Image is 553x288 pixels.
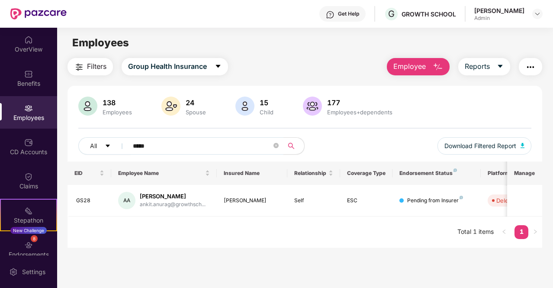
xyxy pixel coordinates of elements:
[68,58,113,75] button: Filters
[488,170,535,177] div: Platform Status
[325,109,394,116] div: Employees+dependents
[340,162,393,185] th: Coverage Type
[74,170,98,177] span: EID
[224,197,280,205] div: [PERSON_NAME]
[24,241,33,249] img: svg+xml;base64,PHN2ZyBpZD0iRW5kb3JzZW1lbnRzIiB4bWxucz0iaHR0cDovL3d3dy53My5vcmcvMjAwMC9zdmciIHdpZH...
[497,225,511,239] button: left
[338,10,359,17] div: Get Help
[235,97,254,116] img: svg+xml;base64,PHN2ZyB4bWxucz0iaHR0cDovL3d3dy53My5vcmcvMjAwMC9zdmciIHhtbG5zOnhsaW5rPSJodHRwOi8vd3...
[325,98,394,107] div: 177
[10,8,67,19] img: New Pazcare Logo
[24,36,33,44] img: svg+xml;base64,PHN2ZyBpZD0iSG9tZSIgeG1sbnM9Imh0dHA6Ly93d3cudzMub3JnLzIwMDAvc3ZnIiB3aWR0aD0iMjAiIG...
[533,229,538,234] span: right
[24,104,33,113] img: svg+xml;base64,PHN2ZyBpZD0iRW1wbG95ZWVzIiB4bWxucz0iaHR0cDovL3d3dy53My5vcmcvMjAwMC9zdmciIHdpZHRoPS...
[111,162,217,185] th: Employee Name
[294,170,327,177] span: Relationship
[474,15,524,22] div: Admin
[444,141,516,151] span: Download Filtered Report
[497,63,504,71] span: caret-down
[184,109,208,116] div: Spouse
[502,229,507,234] span: left
[215,63,222,71] span: caret-down
[514,225,528,238] a: 1
[161,97,180,116] img: svg+xml;base64,PHN2ZyB4bWxucz0iaHR0cDovL3d3dy53My5vcmcvMjAwMC9zdmciIHhtbG5zOnhsaW5rPSJodHRwOi8vd3...
[437,137,532,155] button: Download Filtered Report
[528,225,542,239] li: Next Page
[474,6,524,15] div: [PERSON_NAME]
[388,9,395,19] span: G
[24,172,33,181] img: svg+xml;base64,PHN2ZyBpZD0iQ2xhaW0iIHhtbG5zPSJodHRwOi8vd3d3LnczLm9yZy8yMDAwL3N2ZyIgd2lkdGg9IjIwIi...
[78,137,131,155] button: Allcaret-down
[326,10,334,19] img: svg+xml;base64,PHN2ZyBpZD0iSGVscC0zMngzMiIgeG1sbnM9Imh0dHA6Ly93d3cudzMub3JnLzIwMDAvc3ZnIiB3aWR0aD...
[402,10,456,18] div: GROWTH SCHOOL
[118,170,203,177] span: Employee Name
[217,162,287,185] th: Insured Name
[101,98,134,107] div: 138
[9,268,18,276] img: svg+xml;base64,PHN2ZyBpZD0iU2V0dGluZy0yMHgyMCIgeG1sbnM9Imh0dHA6Ly93d3cudzMub3JnLzIwMDAvc3ZnIiB3aW...
[407,197,463,205] div: Pending from Insurer
[496,196,517,205] div: Deleted
[101,109,134,116] div: Employees
[458,58,510,75] button: Reportscaret-down
[283,142,300,149] span: search
[105,143,111,150] span: caret-down
[273,143,279,148] span: close-circle
[294,197,333,205] div: Self
[19,268,48,276] div: Settings
[273,142,279,150] span: close-circle
[72,36,129,49] span: Employees
[457,225,494,239] li: Total 1 items
[184,98,208,107] div: 24
[10,227,47,234] div: New Challenge
[128,61,207,72] span: Group Health Insurance
[514,225,528,239] li: 1
[497,225,511,239] li: Previous Page
[534,10,541,17] img: svg+xml;base64,PHN2ZyBpZD0iRHJvcGRvd24tMzJ4MzIiIHhtbG5zPSJodHRwOi8vd3d3LnczLm9yZy8yMDAwL3N2ZyIgd2...
[258,98,275,107] div: 15
[90,141,97,151] span: All
[347,197,386,205] div: ESC
[287,162,340,185] th: Relationship
[433,62,443,72] img: svg+xml;base64,PHN2ZyB4bWxucz0iaHR0cDovL3d3dy53My5vcmcvMjAwMC9zdmciIHhtbG5zOnhsaW5rPSJodHRwOi8vd3...
[76,197,105,205] div: GS28
[140,201,206,209] div: ankit.anurag@growthsch...
[453,168,457,172] img: svg+xml;base64,PHN2ZyB4bWxucz0iaHR0cDovL3d3dy53My5vcmcvMjAwMC9zdmciIHdpZHRoPSI4IiBoZWlnaHQ9IjgiIH...
[525,62,536,72] img: svg+xml;base64,PHN2ZyB4bWxucz0iaHR0cDovL3d3dy53My5vcmcvMjAwMC9zdmciIHdpZHRoPSIyNCIgaGVpZ2h0PSIyNC...
[507,162,542,185] th: Manage
[24,138,33,147] img: svg+xml;base64,PHN2ZyBpZD0iQ0RfQWNjb3VudHMiIGRhdGEtbmFtZT0iQ0QgQWNjb3VudHMiIHhtbG5zPSJodHRwOi8vd3...
[460,196,463,199] img: svg+xml;base64,PHN2ZyB4bWxucz0iaHR0cDovL3d3dy53My5vcmcvMjAwMC9zdmciIHdpZHRoPSI4IiBoZWlnaHQ9IjgiIH...
[258,109,275,116] div: Child
[528,225,542,239] button: right
[393,61,426,72] span: Employee
[303,97,322,116] img: svg+xml;base64,PHN2ZyB4bWxucz0iaHR0cDovL3d3dy53My5vcmcvMjAwMC9zdmciIHhtbG5zOnhsaW5rPSJodHRwOi8vd3...
[78,97,97,116] img: svg+xml;base64,PHN2ZyB4bWxucz0iaHR0cDovL3d3dy53My5vcmcvMjAwMC9zdmciIHhtbG5zOnhsaW5rPSJodHRwOi8vd3...
[521,143,525,148] img: svg+xml;base64,PHN2ZyB4bWxucz0iaHR0cDovL3d3dy53My5vcmcvMjAwMC9zdmciIHhtbG5zOnhsaW5rPSJodHRwOi8vd3...
[465,61,490,72] span: Reports
[122,58,228,75] button: Group Health Insurancecaret-down
[118,192,135,209] div: AA
[74,62,84,72] img: svg+xml;base64,PHN2ZyB4bWxucz0iaHR0cDovL3d3dy53My5vcmcvMjAwMC9zdmciIHdpZHRoPSIyNCIgaGVpZ2h0PSIyNC...
[1,216,56,225] div: Stepathon
[399,170,473,177] div: Endorsement Status
[24,70,33,78] img: svg+xml;base64,PHN2ZyBpZD0iQmVuZWZpdHMiIHhtbG5zPSJodHRwOi8vd3d3LnczLm9yZy8yMDAwL3N2ZyIgd2lkdGg9Ij...
[24,207,33,215] img: svg+xml;base64,PHN2ZyB4bWxucz0iaHR0cDovL3d3dy53My5vcmcvMjAwMC9zdmciIHdpZHRoPSIyMSIgaGVpZ2h0PSIyMC...
[87,61,106,72] span: Filters
[387,58,450,75] button: Employee
[31,235,38,242] div: 8
[140,192,206,201] div: [PERSON_NAME]
[283,137,305,155] button: search
[68,162,112,185] th: EID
